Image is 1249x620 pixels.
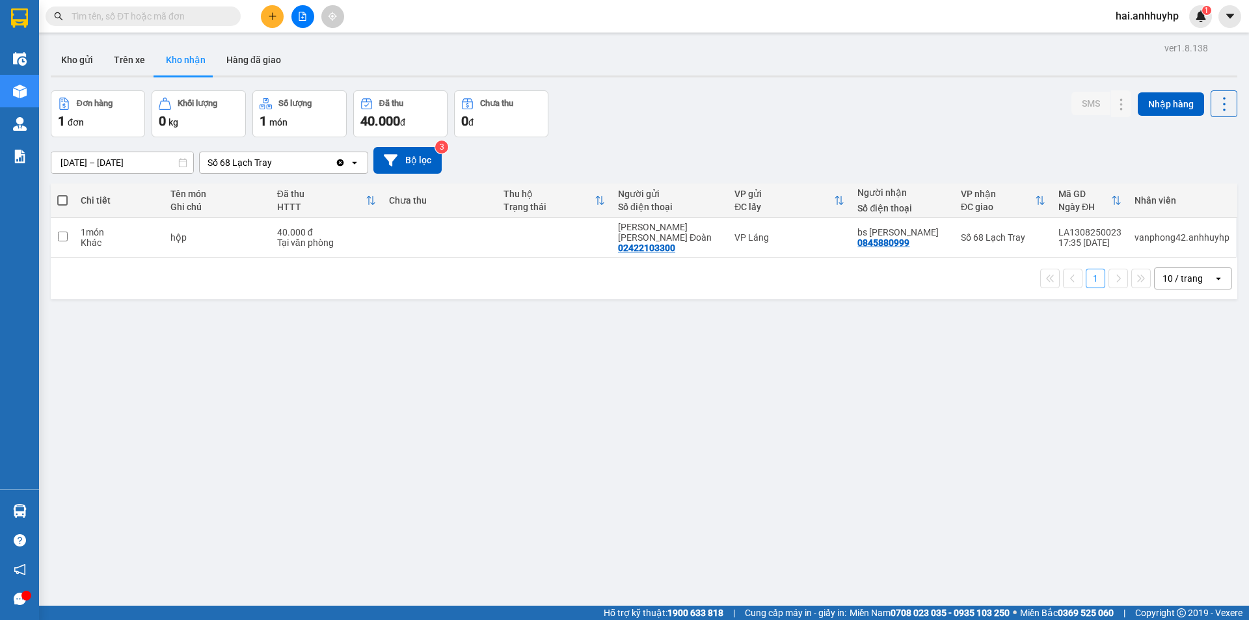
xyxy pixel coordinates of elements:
[14,563,26,576] span: notification
[14,534,26,546] span: question-circle
[328,12,337,21] span: aim
[13,504,27,518] img: warehouse-icon
[360,113,400,129] span: 40.000
[159,113,166,129] span: 0
[321,5,344,28] button: aim
[734,202,834,212] div: ĐC lấy
[1162,272,1203,285] div: 10 / trang
[208,156,272,169] div: Số 68 Lạch Tray
[1164,41,1208,55] div: ver 1.8.138
[857,237,909,248] div: 0845880999
[54,12,63,21] span: search
[152,90,246,137] button: Khối lượng0kg
[497,183,611,218] th: Toggle SortBy
[170,232,263,243] div: hộp
[216,44,291,75] button: Hàng đã giao
[1105,8,1189,24] span: hai.anhhuyhp
[277,227,376,237] div: 40.000 đ
[961,232,1045,243] div: Số 68 Lạch Tray
[1013,610,1017,615] span: ⚪️
[435,141,448,154] sup: 3
[1058,608,1114,618] strong: 0369 525 060
[353,90,448,137] button: Đã thu40.000đ
[1138,92,1204,116] button: Nhập hàng
[1177,608,1186,617] span: copyright
[273,156,275,169] input: Selected Số 68 Lạch Tray.
[667,608,723,618] strong: 1900 633 818
[81,227,157,237] div: 1 món
[857,187,947,198] div: Người nhận
[170,202,263,212] div: Ghi chú
[298,12,307,21] span: file-add
[1071,92,1110,115] button: SMS
[277,237,376,248] div: Tại văn phòng
[271,183,383,218] th: Toggle SortBy
[1052,183,1128,218] th: Toggle SortBy
[734,189,834,199] div: VP gửi
[857,227,947,237] div: bs trần kiên
[178,99,217,108] div: Khối lượng
[389,195,490,206] div: Chưa thu
[14,593,26,605] span: message
[335,157,345,168] svg: Clear value
[349,157,360,168] svg: open
[954,183,1052,218] th: Toggle SortBy
[11,8,28,28] img: logo-vxr
[961,202,1035,212] div: ĐC giao
[1123,606,1125,620] span: |
[252,90,347,137] button: Số lượng1món
[857,203,947,213] div: Số điện thoại
[81,237,157,248] div: Khác
[379,99,403,108] div: Đã thu
[51,90,145,137] button: Đơn hàng1đơn
[268,12,277,21] span: plus
[77,99,113,108] div: Đơn hàng
[728,183,851,218] th: Toggle SortBy
[58,113,65,129] span: 1
[454,90,548,137] button: Chưa thu0đ
[1224,10,1236,22] span: caret-down
[103,44,155,75] button: Trên xe
[170,189,263,199] div: Tên món
[277,202,366,212] div: HTTT
[1086,269,1105,288] button: 1
[72,9,225,23] input: Tìm tên, số ĐT hoặc mã đơn
[1135,232,1229,243] div: vanphong42.anhhuyhp
[1202,6,1211,15] sup: 1
[961,189,1035,199] div: VP nhận
[269,117,288,128] span: món
[1020,606,1114,620] span: Miền Bắc
[261,5,284,28] button: plus
[468,117,474,128] span: đ
[1218,5,1241,28] button: caret-down
[745,606,846,620] span: Cung cấp máy in - giấy in:
[155,44,216,75] button: Kho nhận
[13,52,27,66] img: warehouse-icon
[618,243,675,253] div: 02422103300
[1058,227,1121,237] div: LA1308250023
[1135,195,1229,206] div: Nhân viên
[891,608,1010,618] strong: 0708 023 035 - 0935 103 250
[618,189,721,199] div: Người gửi
[1058,202,1111,212] div: Ngày ĐH
[504,202,595,212] div: Trạng thái
[1204,6,1209,15] span: 1
[504,189,595,199] div: Thu hộ
[68,117,84,128] span: đơn
[51,44,103,75] button: Kho gửi
[277,189,366,199] div: Đã thu
[260,113,267,129] span: 1
[618,222,721,243] div: trung tâm Tiến Đoàn
[81,195,157,206] div: Chi tiết
[1058,189,1111,199] div: Mã GD
[618,202,721,212] div: Số điện thoại
[13,117,27,131] img: warehouse-icon
[1213,273,1224,284] svg: open
[51,152,193,173] input: Select a date range.
[373,147,442,174] button: Bộ lọc
[291,5,314,28] button: file-add
[278,99,312,108] div: Số lượng
[1058,237,1121,248] div: 17:35 [DATE]
[734,232,844,243] div: VP Láng
[168,117,178,128] span: kg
